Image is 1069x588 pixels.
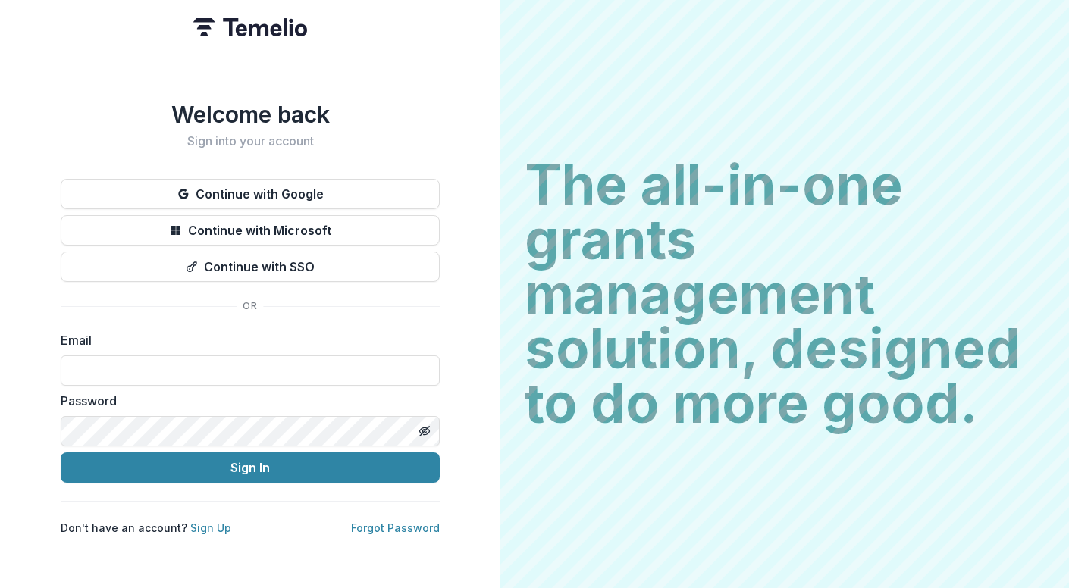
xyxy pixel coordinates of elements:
p: Don't have an account? [61,520,231,536]
button: Continue with SSO [61,252,440,282]
label: Password [61,392,431,410]
a: Sign Up [190,521,231,534]
label: Email [61,331,431,349]
button: Continue with Google [61,179,440,209]
button: Toggle password visibility [412,419,437,443]
a: Forgot Password [351,521,440,534]
img: Temelio [193,18,307,36]
button: Continue with Microsoft [61,215,440,246]
button: Sign In [61,452,440,483]
h2: Sign into your account [61,134,440,149]
h1: Welcome back [61,101,440,128]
